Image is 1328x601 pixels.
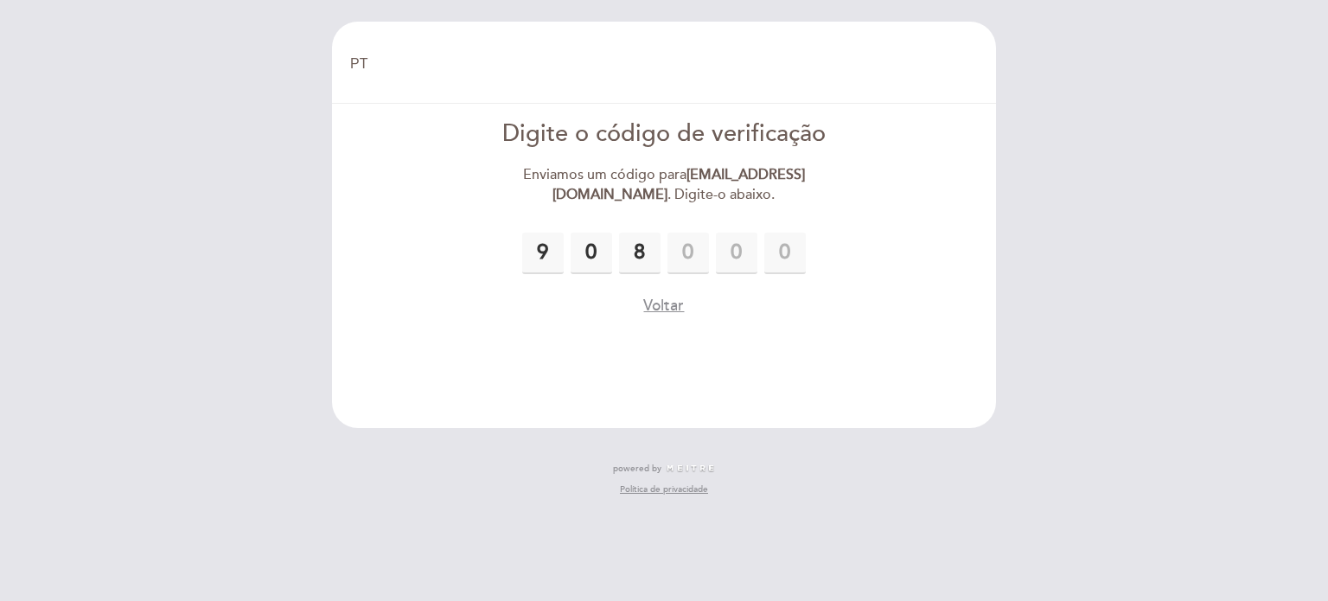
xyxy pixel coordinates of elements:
input: 0 [571,233,612,274]
input: 0 [764,233,806,274]
a: Política de privacidade [620,483,708,496]
div: Enviamos um código para . Digite-o abaixo. [466,165,863,205]
input: 0 [716,233,757,274]
img: MEITRE [666,464,715,473]
input: 0 [522,233,564,274]
input: 0 [619,233,661,274]
div: Digite o código de verificação [466,118,863,151]
span: powered by [613,463,661,475]
a: powered by [613,463,715,475]
button: Voltar [643,295,684,316]
input: 0 [667,233,709,274]
strong: [EMAIL_ADDRESS][DOMAIN_NAME] [552,166,805,203]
